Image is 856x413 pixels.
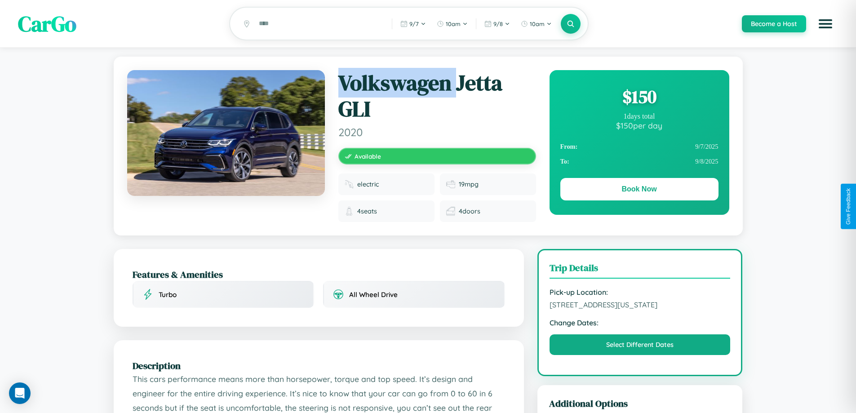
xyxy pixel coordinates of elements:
[459,207,480,215] span: 4 doors
[530,20,545,27] span: 10am
[9,382,31,404] div: Open Intercom Messenger
[560,84,719,109] div: $ 150
[560,143,578,151] strong: From:
[550,261,731,279] h3: Trip Details
[345,180,354,189] img: Fuel type
[459,180,479,188] span: 19 mpg
[560,178,719,200] button: Book Now
[550,318,731,327] strong: Change Dates:
[480,17,514,31] button: 9/8
[560,120,719,130] div: $ 150 per day
[549,397,731,410] h3: Additional Options
[159,290,177,299] span: Turbo
[560,139,719,154] div: 9 / 7 / 2025
[338,125,536,139] span: 2020
[560,154,719,169] div: 9 / 8 / 2025
[349,290,398,299] span: All Wheel Drive
[357,207,377,215] span: 4 seats
[338,70,536,122] h1: Volkswagen Jetta GLI
[446,180,455,189] img: Fuel efficiency
[127,70,325,196] img: Volkswagen Jetta GLI 2020
[133,359,505,372] h2: Description
[493,20,503,27] span: 9 / 8
[516,17,556,31] button: 10am
[446,207,455,216] img: Doors
[345,207,354,216] img: Seats
[560,158,569,165] strong: To:
[396,17,430,31] button: 9/7
[446,20,461,27] span: 10am
[18,9,76,39] span: CarGo
[550,334,731,355] button: Select Different Dates
[845,188,852,225] div: Give Feedback
[560,112,719,120] div: 1 days total
[409,20,419,27] span: 9 / 7
[133,268,505,281] h2: Features & Amenities
[355,152,381,160] span: Available
[550,288,731,297] strong: Pick-up Location:
[357,180,379,188] span: electric
[742,15,806,32] button: Become a Host
[432,17,472,31] button: 10am
[813,11,838,36] button: Open menu
[550,300,731,309] span: [STREET_ADDRESS][US_STATE]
